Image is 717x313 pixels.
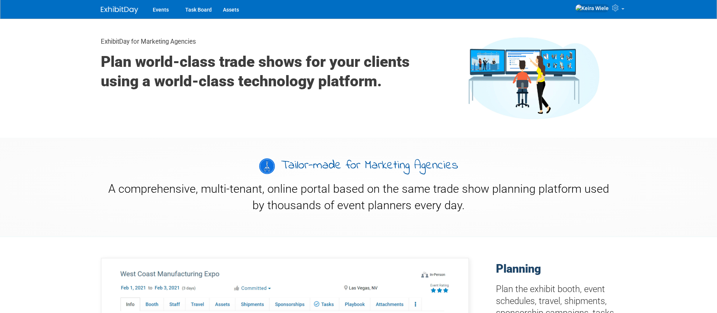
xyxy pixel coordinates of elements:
span: Tailor-made for Marketing Agencies [279,156,458,174]
img: ExhibitDay [101,6,138,14]
h2: Planning [496,258,617,276]
img: Trade Show Planning Platform for MArketing Agencies [469,37,599,119]
div: Plan world-class trade shows for your clients using a world-class technology platform. [101,50,441,92]
div: A comprehensive, multi-tenant, online portal based on the same trade show planning platform used ... [101,174,616,217]
img: Keira Wiele [575,4,609,12]
h1: ExhibitDay for Marketing Agencies [101,37,441,46]
img: Tailor-made for Marketing Agencies [259,158,275,174]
